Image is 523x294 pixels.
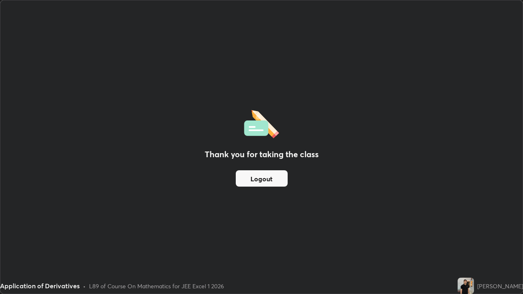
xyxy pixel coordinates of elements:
img: 098a6166d9bb4ad3a3ccfdcc9c8a09dd.jpg [458,278,474,294]
img: offlineFeedback.1438e8b3.svg [244,107,279,138]
h2: Thank you for taking the class [205,148,319,160]
div: [PERSON_NAME] [477,282,523,290]
div: • [83,282,86,290]
button: Logout [236,170,288,187]
div: L89 of Course On Mathematics for JEE Excel 1 2026 [89,282,224,290]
